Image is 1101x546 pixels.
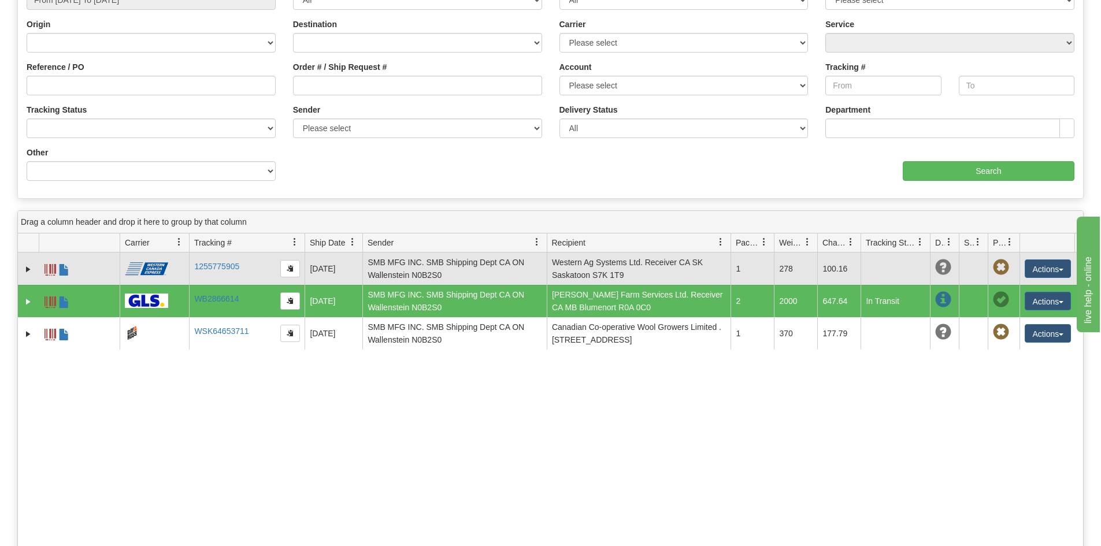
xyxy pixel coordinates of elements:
td: 1 [731,317,774,350]
span: Pickup Successfully created [993,292,1009,308]
td: 1 [731,252,774,285]
iframe: chat widget [1074,214,1100,332]
a: Expand [23,296,34,307]
img: 5013 - GLS Freight CA [125,294,168,308]
div: grid grouping header [18,211,1083,233]
a: BOL / CMR [58,324,70,342]
button: Actions [1025,292,1071,310]
input: From [825,76,941,95]
td: In Transit [861,285,930,317]
td: 370 [774,317,817,350]
a: WSK64653711 [194,326,249,336]
td: 278 [774,252,817,285]
img: 733 - Day & Ross [125,326,139,340]
td: [PERSON_NAME] Farm Services Ltd. Receiver CA MB Blumenort R0A 0C0 [547,285,731,317]
button: Copy to clipboard [280,292,300,310]
div: live help - online [9,7,107,21]
a: Tracking Status filter column settings [910,232,930,252]
label: Account [559,61,592,73]
span: Charge [822,237,847,248]
span: Pickup Not Assigned [993,259,1009,276]
span: Unknown [935,324,951,340]
span: Unknown [935,259,951,276]
td: SMB MFG INC. SMB Shipping Dept CA ON Wallenstein N0B2S0 [362,252,547,285]
td: [DATE] [305,252,362,285]
label: Other [27,147,48,158]
label: Carrier [559,18,586,30]
label: Origin [27,18,50,30]
a: Recipient filter column settings [711,232,731,252]
a: BOL / CMR [58,259,70,277]
a: Expand [23,328,34,340]
a: WB2866614 [194,294,239,303]
td: 100.16 [817,252,861,285]
a: Delivery Status filter column settings [939,232,959,252]
span: Pickup Status [993,237,1006,248]
label: Reference / PO [27,61,84,73]
td: [DATE] [305,317,362,350]
button: Copy to clipboard [280,260,300,277]
a: Packages filter column settings [754,232,774,252]
td: Canadian Co-operative Wool Growers Limited . [STREET_ADDRESS] [547,317,731,350]
label: Order # / Ship Request # [293,61,387,73]
a: Shipment Issues filter column settings [968,232,988,252]
img: 10221 - Western Canada Express [125,261,168,276]
a: Expand [23,263,34,275]
input: Search [903,161,1074,181]
span: Weight [779,237,803,248]
a: BOL / CMR [58,291,70,310]
a: Sender filter column settings [527,232,547,252]
label: Delivery Status [559,104,618,116]
button: Copy to clipboard [280,325,300,342]
span: Pickup Not Assigned [993,324,1009,340]
a: 1255775905 [194,262,239,271]
a: Pickup Status filter column settings [1000,232,1020,252]
span: Recipient [552,237,585,248]
td: 2000 [774,285,817,317]
a: Ship Date filter column settings [343,232,362,252]
label: Tracking Status [27,104,87,116]
a: Tracking # filter column settings [285,232,305,252]
span: Sender [368,237,394,248]
label: Sender [293,104,320,116]
label: Service [825,18,854,30]
label: Department [825,104,870,116]
label: Destination [293,18,337,30]
button: Actions [1025,324,1071,343]
td: SMB MFG INC. SMB Shipping Dept CA ON Wallenstein N0B2S0 [362,317,547,350]
label: Tracking # [825,61,865,73]
td: 2 [731,285,774,317]
button: Actions [1025,259,1071,278]
a: Label [45,324,56,342]
span: In Transit [935,292,951,308]
span: Tracking # [194,237,232,248]
span: Carrier [125,237,150,248]
span: Shipment Issues [964,237,974,248]
td: [DATE] [305,285,362,317]
span: Packages [736,237,760,248]
a: Weight filter column settings [798,232,817,252]
td: 177.79 [817,317,861,350]
a: Label [45,259,56,277]
span: Ship Date [310,237,345,248]
span: Delivery Status [935,237,945,248]
a: Label [45,291,56,310]
td: Western Ag Systems Ltd. Receiver CA SK Saskatoon S7K 1T9 [547,252,731,285]
a: Carrier filter column settings [169,232,189,252]
span: Tracking Status [866,237,916,248]
td: 647.64 [817,285,861,317]
td: SMB MFG INC. SMB Shipping Dept CA ON Wallenstein N0B2S0 [362,285,547,317]
a: Charge filter column settings [841,232,861,252]
input: To [959,76,1074,95]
